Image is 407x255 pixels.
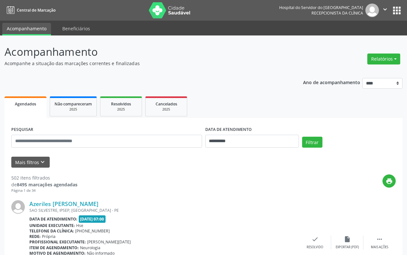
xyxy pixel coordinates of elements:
span: Neurologia [80,245,100,250]
button: print [382,174,396,188]
i: check [311,236,319,243]
b: Telefone da clínica: [29,228,74,234]
div: SAO SILVESTRE, IPSEP, [GEOGRAPHIC_DATA] - PE [29,208,299,213]
i:  [376,236,383,243]
div: 2025 [150,107,182,112]
a: Central de Marcação [5,5,56,15]
div: 2025 [55,107,92,112]
div: Página 1 de 34 [11,188,77,193]
i:  [382,6,389,13]
div: Exportar (PDF) [336,245,359,250]
p: Acompanhe a situação das marcações correntes e finalizadas [5,60,283,67]
div: 2025 [105,107,137,112]
div: Mais ações [371,245,388,250]
b: Profissional executante: [29,239,86,245]
span: [PHONE_NUMBER] [75,228,110,234]
span: Agendados [15,101,36,107]
div: 502 itens filtrados [11,174,77,181]
div: Hospital do Servidor do [GEOGRAPHIC_DATA] [279,5,363,10]
img: img [11,200,25,214]
span: Própria [42,234,56,239]
a: Azeriles [PERSON_NAME] [29,200,98,207]
img: img [365,4,379,17]
i: print [386,178,393,185]
button: Relatórios [367,54,400,64]
i: keyboard_arrow_down [39,159,46,166]
b: Unidade executante: [29,223,75,228]
div: de [11,181,77,188]
label: DATA DE ATENDIMENTO [205,125,252,135]
span: Resolvidos [111,101,131,107]
span: [PERSON_NAME][DATE] [87,239,131,245]
b: Rede: [29,234,41,239]
button: Filtrar [302,137,322,148]
span: Não compareceram [55,101,92,107]
span: [DATE] 07:00 [79,215,106,223]
button: Mais filtroskeyboard_arrow_down [11,157,50,168]
b: Data de atendimento: [29,216,77,222]
button:  [379,4,391,17]
a: Acompanhamento [2,23,51,35]
div: Resolvido [307,245,323,250]
p: Acompanhamento [5,44,283,60]
a: Beneficiários [58,23,95,34]
b: Item de agendamento: [29,245,79,250]
span: Recepcionista da clínica [311,10,363,16]
label: PESQUISAR [11,125,33,135]
button: apps [391,5,402,16]
span: Central de Marcação [17,7,56,13]
span: Cancelados [156,101,177,107]
span: Hse [76,223,83,228]
p: Ano de acompanhamento [303,78,360,86]
i: insert_drive_file [344,236,351,243]
strong: 8495 marcações agendadas [17,181,77,188]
